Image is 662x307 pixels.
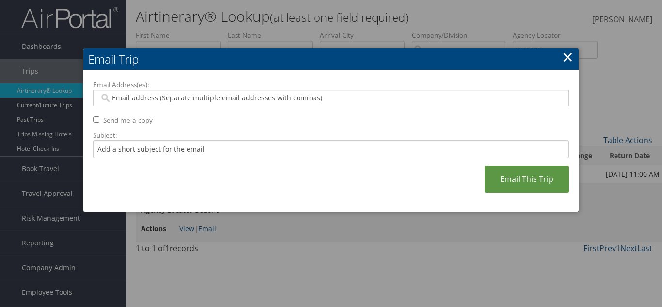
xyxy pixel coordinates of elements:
[83,48,579,70] h2: Email Trip
[562,47,573,66] a: ×
[93,140,569,158] input: Add a short subject for the email
[93,80,569,90] label: Email Address(es):
[103,115,153,125] label: Send me a copy
[99,93,562,103] input: Email address (Separate multiple email addresses with commas)
[485,166,569,193] a: Email This Trip
[93,130,569,140] label: Subject:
